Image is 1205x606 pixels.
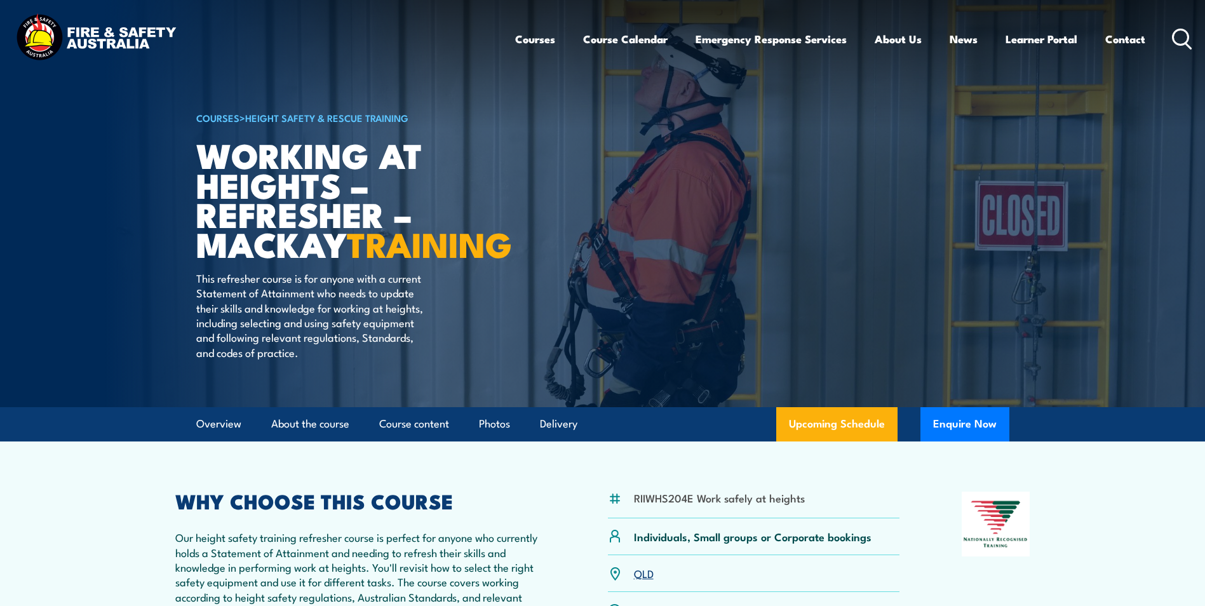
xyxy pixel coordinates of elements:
a: About Us [875,22,922,56]
a: COURSES [196,111,239,125]
a: Emergency Response Services [696,22,847,56]
h6: > [196,110,510,125]
a: News [950,22,978,56]
a: Delivery [540,407,577,441]
a: About the course [271,407,349,441]
a: Overview [196,407,241,441]
a: QLD [634,565,654,581]
img: Nationally Recognised Training logo. [962,492,1030,556]
strong: TRAINING [347,217,512,269]
h1: Working at heights – refresher – Mackay [196,140,510,259]
a: Courses [515,22,555,56]
a: Upcoming Schedule [776,407,898,441]
a: Course Calendar [583,22,668,56]
button: Enquire Now [920,407,1009,441]
a: Photos [479,407,510,441]
a: Contact [1105,22,1145,56]
a: Height Safety & Rescue Training [245,111,408,125]
h2: WHY CHOOSE THIS COURSE [175,492,546,509]
p: This refresher course is for anyone with a current Statement of Attainment who needs to update th... [196,271,428,360]
a: Learner Portal [1006,22,1077,56]
a: Course content [379,407,449,441]
p: Individuals, Small groups or Corporate bookings [634,529,872,544]
li: RIIWHS204E Work safely at heights [634,490,805,505]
